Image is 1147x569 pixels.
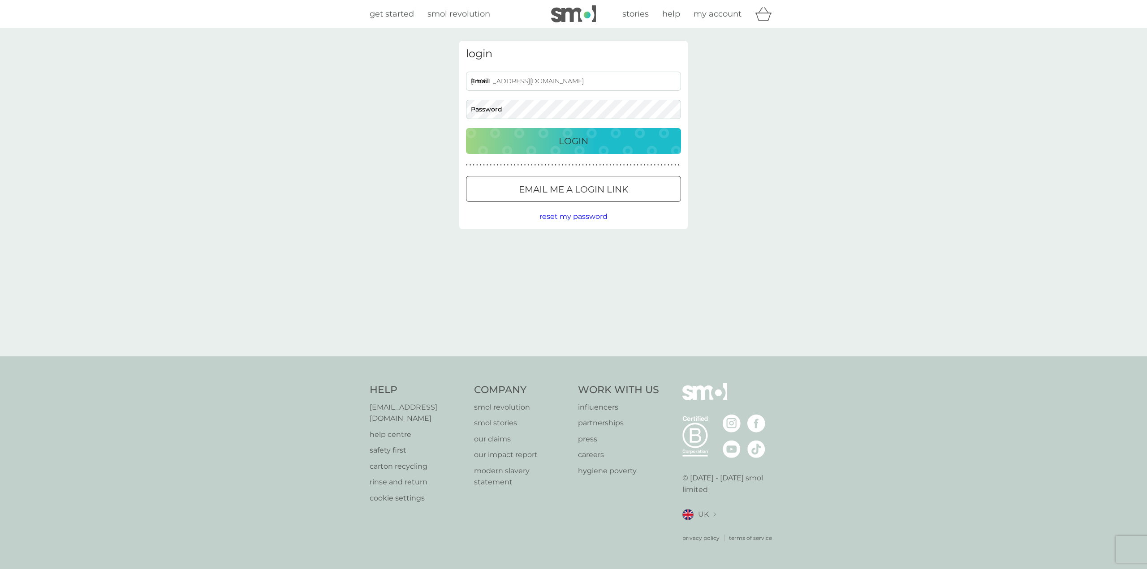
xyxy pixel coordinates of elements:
[473,163,474,167] p: ●
[466,176,681,202] button: Email me a login link
[548,163,550,167] p: ●
[474,417,569,429] p: smol stories
[671,163,673,167] p: ●
[582,163,584,167] p: ●
[559,134,588,148] p: Login
[674,163,676,167] p: ●
[370,461,465,472] a: carton recycling
[551,5,596,22] img: smol
[678,163,680,167] p: ●
[539,211,608,222] button: reset my password
[474,402,569,413] a: smol revolution
[370,383,465,397] h4: Help
[579,163,581,167] p: ●
[517,163,519,167] p: ●
[569,163,570,167] p: ●
[466,128,681,154] button: Login
[640,163,642,167] p: ●
[622,8,649,21] a: stories
[370,402,465,424] a: [EMAIL_ADDRESS][DOMAIN_NAME]
[538,163,539,167] p: ●
[661,163,663,167] p: ●
[668,163,669,167] p: ●
[651,163,652,167] p: ●
[694,8,742,21] a: my account
[370,492,465,504] a: cookie settings
[586,163,587,167] p: ●
[654,163,655,167] p: ●
[578,402,659,413] p: influencers
[474,433,569,445] p: our claims
[487,163,488,167] p: ●
[622,9,649,19] span: stories
[620,163,621,167] p: ●
[483,163,485,167] p: ●
[470,163,471,167] p: ●
[657,163,659,167] p: ●
[723,440,741,458] img: visit the smol Youtube page
[370,8,414,21] a: get started
[603,163,604,167] p: ●
[664,163,666,167] p: ●
[466,163,468,167] p: ●
[474,465,569,488] a: modern slavery statement
[613,163,615,167] p: ●
[370,476,465,488] a: rinse and return
[370,9,414,19] span: get started
[531,163,533,167] p: ●
[626,163,628,167] p: ●
[578,433,659,445] p: press
[682,472,778,495] p: © [DATE] - [DATE] smol limited
[521,163,522,167] p: ●
[466,47,681,60] h3: login
[507,163,509,167] p: ●
[647,163,649,167] p: ●
[427,9,490,19] span: smol revolution
[755,5,777,23] div: basket
[535,163,536,167] p: ●
[634,163,635,167] p: ●
[747,440,765,458] img: visit the smol Tiktok page
[747,415,765,432] img: visit the smol Facebook page
[578,383,659,397] h4: Work With Us
[682,509,694,520] img: UK flag
[427,8,490,21] a: smol revolution
[578,449,659,461] a: careers
[474,449,569,461] a: our impact report
[493,163,495,167] p: ●
[578,417,659,429] a: partnerships
[474,383,569,397] h4: Company
[497,163,499,167] p: ●
[578,465,659,477] a: hygiene poverty
[606,163,608,167] p: ●
[490,163,492,167] p: ●
[370,429,465,441] p: help centre
[565,163,567,167] p: ●
[599,163,601,167] p: ●
[644,163,646,167] p: ●
[562,163,564,167] p: ●
[662,9,680,19] span: help
[519,182,628,197] p: Email me a login link
[682,383,727,414] img: smol
[555,163,556,167] p: ●
[662,8,680,21] a: help
[729,534,772,542] p: terms of service
[694,9,742,19] span: my account
[609,163,611,167] p: ●
[558,163,560,167] p: ●
[630,163,632,167] p: ●
[682,534,720,542] a: privacy policy
[572,163,573,167] p: ●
